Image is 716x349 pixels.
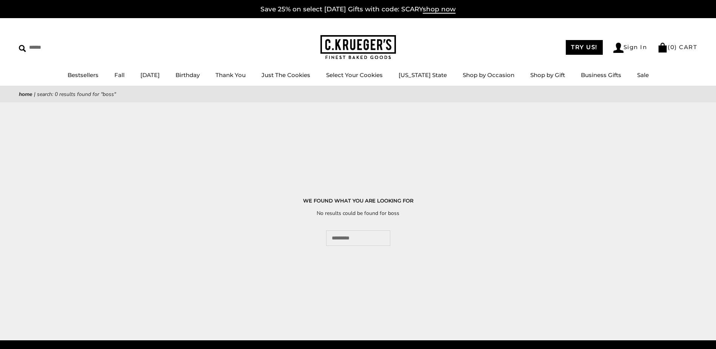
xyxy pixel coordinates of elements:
[68,71,99,79] a: Bestsellers
[19,91,32,98] a: Home
[399,71,447,79] a: [US_STATE] State
[262,71,310,79] a: Just The Cookies
[37,91,116,98] span: Search: 0 results found for "boss"
[140,71,160,79] a: [DATE]
[613,43,624,53] img: Account
[613,43,647,53] a: Sign In
[320,35,396,60] img: C.KRUEGER'S
[30,197,686,205] h1: WE FOUND WHAT YOU ARE LOOKING FOR
[19,42,109,53] input: Search
[260,5,456,14] a: Save 25% on select [DATE] Gifts with code: SCARYshop now
[637,71,649,79] a: Sale
[216,71,246,79] a: Thank You
[657,43,697,51] a: (0) CART
[326,230,390,246] input: Search...
[463,71,514,79] a: Shop by Occasion
[670,43,675,51] span: 0
[530,71,565,79] a: Shop by Gift
[566,40,603,55] a: TRY US!
[581,71,621,79] a: Business Gifts
[30,209,686,218] p: No results could be found for boss
[19,90,697,99] nav: breadcrumbs
[176,71,200,79] a: Birthday
[19,45,26,52] img: Search
[34,91,35,98] span: |
[657,43,668,53] img: Bag
[114,71,125,79] a: Fall
[423,5,456,14] span: shop now
[326,71,383,79] a: Select Your Cookies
